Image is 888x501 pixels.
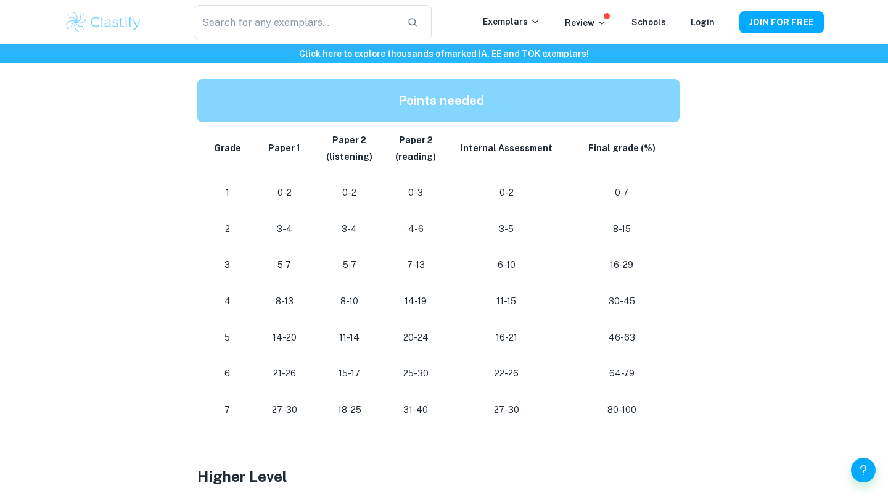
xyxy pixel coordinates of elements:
[631,17,666,27] a: Schools
[194,5,397,39] input: Search for any exemplars...
[573,293,670,310] p: 30-45
[573,329,670,346] p: 46-63
[212,402,243,418] p: 7
[459,365,554,382] p: 22-26
[214,143,241,153] strong: Grade
[263,257,307,273] p: 5-7
[326,257,372,273] p: 5-7
[483,15,540,28] p: Exemplars
[851,458,876,482] button: Help and Feedback
[212,184,243,201] p: 1
[212,257,243,273] p: 3
[739,11,824,33] button: JOIN FOR FREE
[326,184,372,201] p: 0-2
[392,257,439,273] p: 7-13
[573,402,670,418] p: 80-100
[212,329,243,346] p: 5
[392,293,439,310] p: 14-19
[212,293,243,310] p: 4
[588,143,656,153] strong: Final grade (%)
[573,257,670,273] p: 16-29
[212,365,243,382] p: 6
[326,365,372,382] p: 15-17
[573,184,670,201] p: 0-7
[2,47,886,60] h6: Click here to explore thousands of marked IA, EE and TOK exemplars !
[573,365,670,382] p: 64-79
[573,221,670,238] p: 8-15
[392,329,439,346] p: 20-24
[263,184,307,201] p: 0-2
[326,329,372,346] p: 11-14
[263,221,307,238] p: 3-4
[197,465,691,487] h3: Higher Level
[459,329,554,346] p: 16-21
[212,221,243,238] p: 2
[263,293,307,310] p: 8-13
[263,365,307,382] p: 21-26
[459,402,554,418] p: 27-30
[461,143,553,153] strong: Internal Assessment
[263,329,307,346] p: 14-20
[565,16,607,30] p: Review
[326,402,372,418] p: 18-25
[263,402,307,418] p: 27-30
[392,402,439,418] p: 31-40
[395,135,436,162] strong: Paper 2 (reading)
[392,221,439,238] p: 4-6
[459,293,554,310] p: 11-15
[459,257,554,273] p: 6-10
[326,135,372,162] strong: Paper 2 (listening)
[392,365,439,382] p: 25-30
[268,143,300,153] strong: Paper 1
[459,221,554,238] p: 3-5
[691,17,715,27] a: Login
[398,93,484,108] strong: Points needed
[64,10,142,35] img: Clastify logo
[326,293,372,310] p: 8-10
[459,184,554,201] p: 0-2
[326,221,372,238] p: 3-4
[392,184,439,201] p: 0-3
